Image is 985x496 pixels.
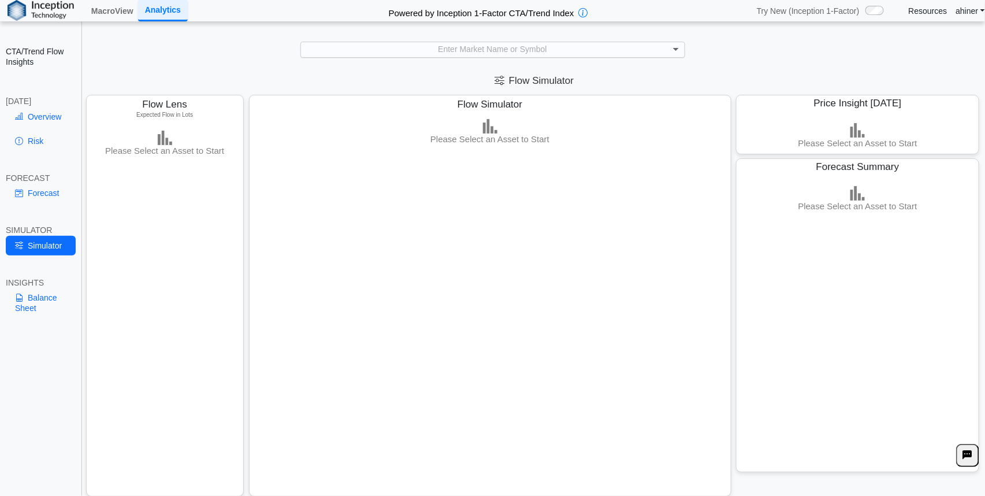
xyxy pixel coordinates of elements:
[6,173,76,183] div: FORECAST
[384,3,579,19] h2: Powered by Inception 1-Factor CTA/Trend Index
[816,161,899,172] span: Forecast Summary
[737,201,978,212] h3: Please Select an Asset to Start
[6,277,76,288] div: INSIGHTS
[458,99,522,110] span: Flow Simulator
[158,131,172,145] img: bar-chart.png
[6,107,76,127] a: Overview
[909,6,947,16] a: Resources
[254,134,726,145] h3: Please Select an Asset to Start
[6,236,76,256] a: Simulator
[95,145,234,157] h3: Please Select an Asset to Start
[850,123,865,138] img: bar-chart.png
[956,6,985,16] a: ahiner
[814,98,902,109] span: Price Insight [DATE]
[6,96,76,106] div: [DATE]
[301,42,685,57] div: Enter Market Name or Symbol
[6,183,76,203] a: Forecast
[6,46,76,67] h2: CTA/Trend Flow Insights
[96,112,233,119] h5: Expected Flow in Lots
[6,288,76,318] a: Balance Sheet
[483,119,497,134] img: bar-chart.png
[850,186,865,201] img: bar-chart.png
[6,225,76,235] div: SIMULATOR
[737,138,978,149] h3: Please Select an Asset to Start
[87,1,138,21] a: MacroView
[6,131,76,151] a: Risk
[142,99,187,110] span: Flow Lens
[495,75,574,86] span: Flow Simulator
[757,6,860,16] span: Try New (Inception 1-Factor)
